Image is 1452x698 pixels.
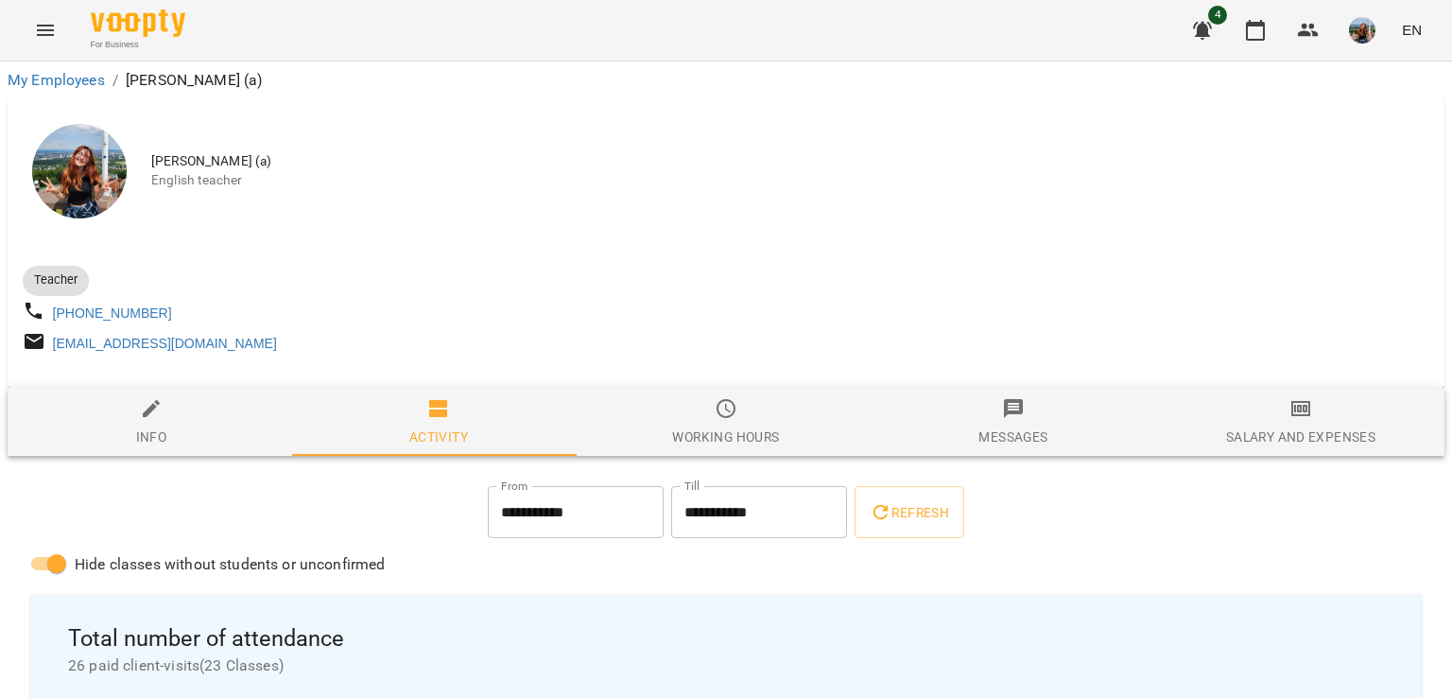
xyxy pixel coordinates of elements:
span: Refresh [870,501,949,524]
button: Refresh [855,486,964,539]
span: EN [1402,20,1422,40]
a: My Employees [8,71,105,89]
span: 4 [1208,6,1227,25]
img: Лебеденко Катерина (а) [32,124,127,218]
div: Working hours [672,426,779,448]
span: Hide classes without students or unconfirmed [75,553,386,576]
nav: breadcrumb [8,69,1444,92]
span: For Business [91,39,185,51]
img: fade860515acdeec7c3b3e8f399b7c1b.jpg [1349,17,1375,44]
span: Total number of attendance [68,624,1384,654]
a: [EMAIL_ADDRESS][DOMAIN_NAME] [53,336,277,351]
span: English teacher [151,171,1429,190]
span: Teacher [23,271,89,288]
button: EN [1394,12,1429,47]
div: Messages [978,426,1047,448]
div: Salary and Expenses [1226,426,1375,448]
a: [PHONE_NUMBER] [53,305,172,321]
span: 26 paid client-visits ( 23 Classes ) [68,654,1384,677]
button: Menu [23,8,68,53]
img: Voopty Logo [91,9,185,37]
span: [PERSON_NAME] (а) [151,152,1429,171]
li: / [112,69,118,92]
div: Info [136,426,167,448]
div: Activity [409,426,468,448]
p: [PERSON_NAME] (а) [126,69,263,92]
